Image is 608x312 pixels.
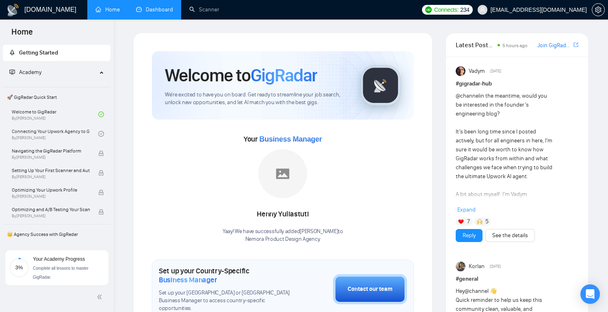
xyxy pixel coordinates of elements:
[5,26,39,43] span: Home
[456,66,465,76] img: Vadym
[33,266,89,279] span: Complete all lessons to master GigRadar.
[456,229,483,242] button: Reply
[6,4,19,17] img: logo
[159,275,217,284] span: Business Manager
[573,41,578,49] a: export
[165,91,347,107] span: We're excited to have you on board. Get ready to streamline your job search, unlock new opportuni...
[3,45,110,61] li: Getting Started
[12,194,90,199] span: By [PERSON_NAME]
[537,41,572,50] a: Join GigRadar Slack Community
[456,79,578,88] h1: # gigradar-hub
[456,40,495,50] span: Latest Posts from the GigRadar Community
[592,3,605,16] button: setting
[477,219,483,225] img: 🙌
[485,229,535,242] button: See the details
[244,135,322,144] span: Your
[98,209,104,215] span: lock
[457,206,476,213] span: Expand
[580,284,600,304] div: Open Intercom Messenger
[12,125,98,143] a: Connecting Your Upwork Agency to GigRadarBy[PERSON_NAME]
[360,65,401,106] img: gigradar-logo.png
[469,262,485,271] span: Korlan
[467,218,470,226] span: 7
[189,6,219,13] a: searchScanner
[12,105,98,123] a: Welcome to GigRadarBy[PERSON_NAME]
[223,236,343,243] p: Nemora Product Design Agency .
[490,288,497,295] span: 👋
[573,41,578,48] span: export
[12,155,90,160] span: By [PERSON_NAME]
[19,69,41,76] span: Academy
[456,92,480,99] span: @channel
[480,7,485,13] span: user
[348,285,392,294] div: Contact our team
[456,262,465,271] img: Korlan
[258,149,307,198] img: placeholder.png
[490,68,501,75] span: [DATE]
[97,293,105,301] span: double-left
[333,274,407,304] button: Contact our team
[223,207,343,221] div: Henny Yuliastuti
[98,111,104,117] span: check-circle
[98,190,104,195] span: lock
[12,166,90,175] span: Setting Up Your First Scanner and Auto-Bidder
[98,131,104,137] span: check-circle
[456,275,578,284] h1: # general
[9,50,15,55] span: rocket
[9,265,29,270] span: 3%
[502,43,528,48] span: 5 hours ago
[19,49,58,56] span: Getting Started
[12,214,90,218] span: By [PERSON_NAME]
[12,186,90,194] span: Optimizing Your Upwork Profile
[136,6,173,13] a: dashboardDashboard
[460,5,469,14] span: 234
[259,135,322,143] span: Business Manager
[458,219,464,225] img: ❤️
[12,147,90,155] span: Navigating the GigRadar Platform
[9,69,41,76] span: Academy
[485,218,489,226] span: 5
[592,7,604,13] span: setting
[12,205,90,214] span: Optimizing and A/B Testing Your Scanner for Better Results
[4,226,110,242] span: 👑 Agency Success with GigRadar
[12,175,90,179] span: By [PERSON_NAME]
[492,231,528,240] a: See the details
[251,64,317,86] span: GigRadar
[425,7,432,13] img: upwork-logo.png
[9,69,15,75] span: fund-projection-screen
[33,256,85,262] span: Your Academy Progress
[465,288,489,295] span: @channel
[469,67,485,76] span: Vadym
[4,89,110,105] span: 🚀 GigRadar Quick Start
[95,6,120,13] a: homeHome
[434,5,459,14] span: Connects:
[98,170,104,176] span: lock
[98,151,104,156] span: lock
[490,263,501,270] span: [DATE]
[223,228,343,243] div: Yaay! We have successfully added [PERSON_NAME] to
[463,231,476,240] a: Reply
[159,266,292,284] h1: Set up your Country-Specific
[165,64,317,86] h1: Welcome to
[592,7,605,13] a: setting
